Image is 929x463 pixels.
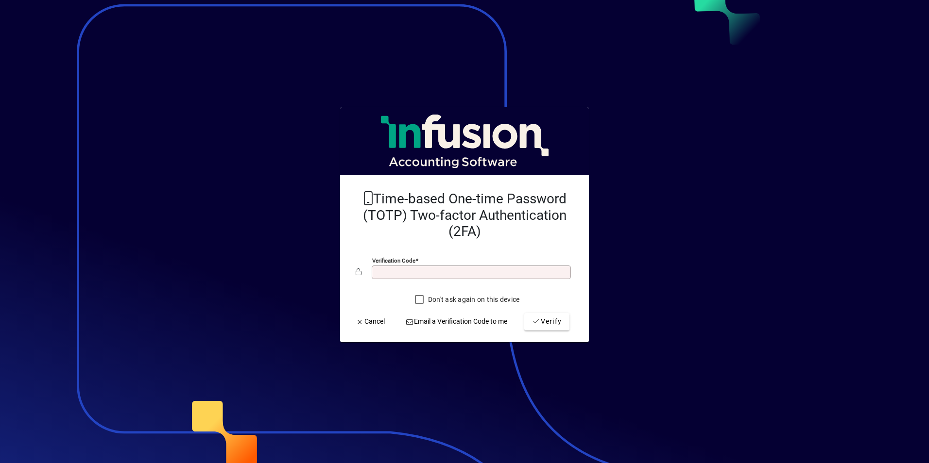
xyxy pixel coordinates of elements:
[426,295,520,304] label: Don't ask again on this device
[524,313,569,331] button: Verify
[352,313,389,331] button: Cancel
[356,191,573,240] h2: Time-based One-time Password (TOTP) Two-factor Authentication (2FA)
[532,316,562,327] span: Verify
[356,316,385,327] span: Cancel
[406,316,508,327] span: Email a Verification Code to me
[372,257,415,264] mat-label: Verification code
[402,313,512,331] button: Email a Verification Code to me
